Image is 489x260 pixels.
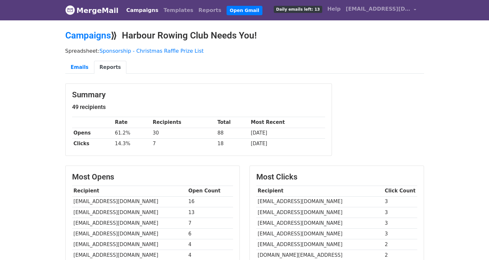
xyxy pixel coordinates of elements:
th: Open Count [187,186,233,196]
th: Rate [113,117,151,128]
h5: 49 recipients [72,103,325,111]
td: [EMAIL_ADDRESS][DOMAIN_NAME] [72,218,187,228]
td: 7 [187,218,233,228]
a: Reports [196,4,224,17]
td: [EMAIL_ADDRESS][DOMAIN_NAME] [256,196,383,207]
td: 18 [216,138,249,149]
td: [EMAIL_ADDRESS][DOMAIN_NAME] [256,207,383,218]
td: [DATE] [249,128,325,138]
td: 2 [383,239,417,250]
td: 88 [216,128,249,138]
a: Campaigns [65,30,111,41]
th: Clicks [72,138,113,149]
a: Reports [94,61,126,74]
th: Recipients [151,117,216,128]
td: [DATE] [249,138,325,149]
td: 14.3% [113,138,151,149]
th: Recipient [256,186,383,196]
td: [EMAIL_ADDRESS][DOMAIN_NAME] [256,228,383,239]
th: Click Count [383,186,417,196]
h2: ⟫ Harbour Rowing Club Needs You! [65,30,424,41]
span: [EMAIL_ADDRESS][DOMAIN_NAME] [346,5,410,13]
th: Most Recent [249,117,325,128]
h3: Most Opens [72,172,233,182]
td: 3 [383,207,417,218]
a: MergeMail [65,4,119,17]
h3: Summary [72,90,325,100]
th: Opens [72,128,113,138]
a: [EMAIL_ADDRESS][DOMAIN_NAME] [343,3,419,18]
a: Daily emails left: 13 [271,3,324,16]
a: Sponsorship - Christmas Raffle Prize List [100,48,204,54]
td: 16 [187,196,233,207]
td: 61.2% [113,128,151,138]
td: [EMAIL_ADDRESS][DOMAIN_NAME] [256,239,383,250]
img: MergeMail logo [65,5,75,15]
a: Campaigns [124,4,161,17]
td: [EMAIL_ADDRESS][DOMAIN_NAME] [72,207,187,218]
a: Emails [65,61,94,74]
td: 13 [187,207,233,218]
p: Spreadsheet: [65,48,424,54]
th: Recipient [72,186,187,196]
td: 3 [383,228,417,239]
td: 4 [187,239,233,250]
td: 3 [383,196,417,207]
td: 30 [151,128,216,138]
td: 6 [187,228,233,239]
td: [EMAIL_ADDRESS][DOMAIN_NAME] [72,196,187,207]
td: [EMAIL_ADDRESS][DOMAIN_NAME] [72,228,187,239]
th: Total [216,117,249,128]
a: Help [325,3,343,16]
td: [EMAIL_ADDRESS][DOMAIN_NAME] [72,239,187,250]
td: 7 [151,138,216,149]
td: 3 [383,218,417,228]
span: Daily emails left: 13 [274,6,322,13]
a: Open Gmail [227,6,262,15]
h3: Most Clicks [256,172,417,182]
a: Templates [161,4,196,17]
td: [EMAIL_ADDRESS][DOMAIN_NAME] [256,218,383,228]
